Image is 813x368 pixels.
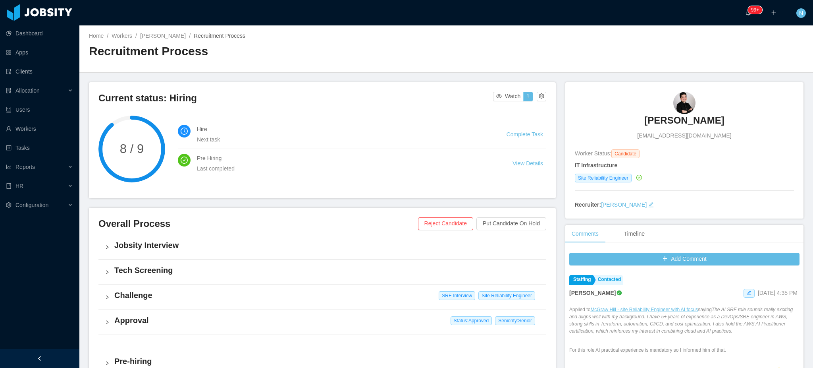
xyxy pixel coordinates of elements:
i: icon: check-circle [636,175,642,180]
button: icon: plusAdd Comment [569,253,800,265]
button: 1 [523,92,533,101]
span: Site Reliability Engineer [478,291,535,300]
a: icon: userWorkers [6,121,73,137]
a: View Details [512,160,543,167]
div: Timeline [618,225,651,243]
a: icon: robotUsers [6,102,73,118]
a: icon: profileTasks [6,140,73,156]
h4: Tech Screening [114,265,540,276]
i: icon: right [105,245,110,250]
i: icon: right [105,295,110,300]
span: SRE Interview [439,291,475,300]
i: icon: setting [6,202,12,208]
span: Seniority: Senior [495,316,535,325]
h3: Current status: Hiring [98,92,493,105]
a: icon: appstoreApps [6,45,73,60]
a: Complete Task [507,131,543,138]
strong: IT Infrastructure [575,162,617,169]
span: Allocation [15,87,40,94]
em: The AI SRE role sounds really exciting and aligns well with my background. I have 5+ years of exp... [569,307,793,334]
div: Comments [565,225,605,243]
span: / [135,33,137,39]
strong: [PERSON_NAME] [569,290,616,296]
button: icon: setting [537,92,546,101]
span: Configuration [15,202,48,208]
p: For this role AI practical experience is mandatory so I informed him of that. [569,347,800,354]
h4: Hire [197,125,487,134]
span: Status: Approved [451,316,492,325]
button: Put Candidate On Hold [476,217,546,230]
i: icon: right [105,320,110,325]
a: Staffing [569,275,593,285]
i: icon: solution [6,88,12,93]
a: icon: pie-chartDashboard [6,25,73,41]
i: icon: bell [746,10,751,15]
button: icon: eyeWatch [493,92,524,101]
p: Applied to saying [569,306,800,335]
h4: Pre-hiring [114,356,540,367]
span: N [799,8,803,18]
a: icon: auditClients [6,64,73,79]
i: icon: check-circle [181,157,188,164]
sup: 1654 [748,6,762,14]
img: 39bb3a21-6829-44e8-82fd-463b8d42632e_68001c8c77d78-90w.png [673,92,695,114]
h4: Challenge [114,290,540,301]
span: Reports [15,164,35,170]
i: icon: clock-circle [181,128,188,135]
h3: Overall Process [98,217,418,230]
a: [PERSON_NAME] [140,33,186,39]
span: Site Reliability Engineer [575,174,632,182]
i: icon: right [105,361,110,366]
div: icon: rightJobsity Interview [98,235,546,260]
i: icon: edit [648,202,654,207]
span: 8 / 9 [98,143,165,155]
span: Recruitment Process [194,33,245,39]
span: Candidate [611,149,640,158]
h4: Pre Hiring [197,154,493,163]
a: [PERSON_NAME] [601,201,647,208]
a: Workers [112,33,132,39]
div: icon: rightChallenge [98,285,546,310]
span: [EMAIL_ADDRESS][DOMAIN_NAME] [637,132,731,140]
span: / [189,33,191,39]
strong: Recruiter: [575,201,601,208]
button: Reject Candidate [418,217,473,230]
span: HR [15,183,23,189]
a: icon: check-circle [635,174,642,181]
h4: Approval [114,315,540,326]
div: Next task [197,135,487,144]
i: icon: right [105,270,110,275]
a: Home [89,33,104,39]
i: icon: edit [747,291,751,295]
h3: [PERSON_NAME] [644,114,724,127]
h4: Jobsity Interview [114,240,540,251]
span: / [107,33,108,39]
span: Worker Status: [575,150,611,157]
i: icon: book [6,183,12,189]
span: [DATE] 4:35 PM [758,290,798,296]
div: Last completed [197,164,493,173]
div: icon: rightTech Screening [98,260,546,285]
div: icon: rightApproval [98,310,546,335]
i: icon: plus [771,10,776,15]
h2: Recruitment Process [89,43,446,60]
i: icon: line-chart [6,164,12,170]
a: Contacted [594,275,623,285]
a: McGraw Hill - site Reliability Engineer with AI focus [590,307,698,312]
a: [PERSON_NAME] [644,114,724,132]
